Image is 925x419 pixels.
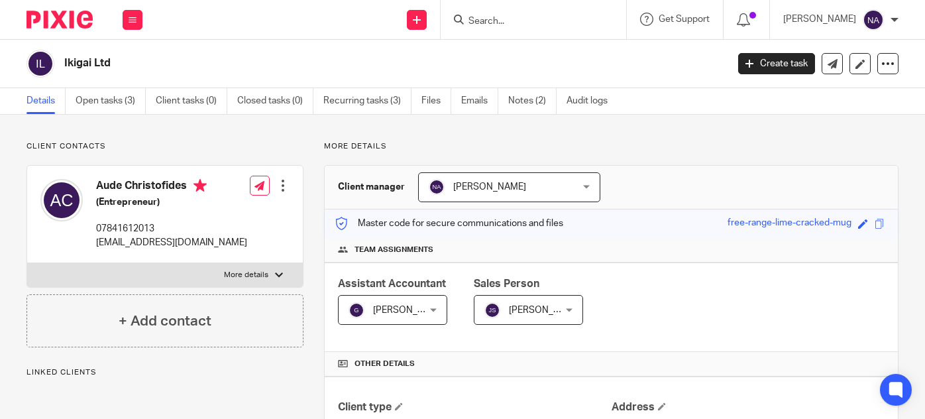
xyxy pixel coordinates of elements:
a: Recurring tasks (3) [323,88,411,114]
p: [EMAIL_ADDRESS][DOMAIN_NAME] [96,236,247,249]
a: Create task [738,53,815,74]
img: svg%3E [863,9,884,30]
img: svg%3E [484,302,500,318]
span: Get Support [659,15,710,24]
img: svg%3E [40,179,83,221]
a: Closed tasks (0) [237,88,313,114]
span: [PERSON_NAME] [453,182,526,192]
a: Details [27,88,66,114]
h5: (Entrepreneur) [96,196,247,209]
input: Search [467,16,586,28]
h3: Client manager [338,180,405,194]
span: Team assignments [354,245,433,255]
img: svg%3E [349,302,364,318]
p: More details [224,270,268,280]
h4: Client type [338,400,611,414]
p: Client contacts [27,141,303,152]
img: svg%3E [429,179,445,195]
h2: Ikigai Ltd [64,56,588,70]
p: 07841612013 [96,222,247,235]
a: Files [421,88,451,114]
h4: Address [612,400,885,414]
p: More details [324,141,898,152]
a: Audit logs [567,88,618,114]
a: Client tasks (0) [156,88,227,114]
span: [PERSON_NAME] [373,306,446,315]
div: free-range-lime-cracked-mug [728,216,851,231]
h4: Aude Christofides [96,179,247,196]
h4: + Add contact [119,311,211,331]
a: Emails [461,88,498,114]
img: svg%3E [27,50,54,78]
p: Linked clients [27,367,303,378]
a: Notes (2) [508,88,557,114]
p: Master code for secure communications and files [335,217,563,230]
a: Open tasks (3) [76,88,146,114]
span: [PERSON_NAME] [509,306,582,315]
span: Sales Person [474,278,539,289]
img: Pixie [27,11,93,29]
span: Assistant Accountant [338,278,446,289]
i: Primary [193,179,207,192]
p: [PERSON_NAME] [783,13,856,26]
span: Other details [354,359,415,369]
